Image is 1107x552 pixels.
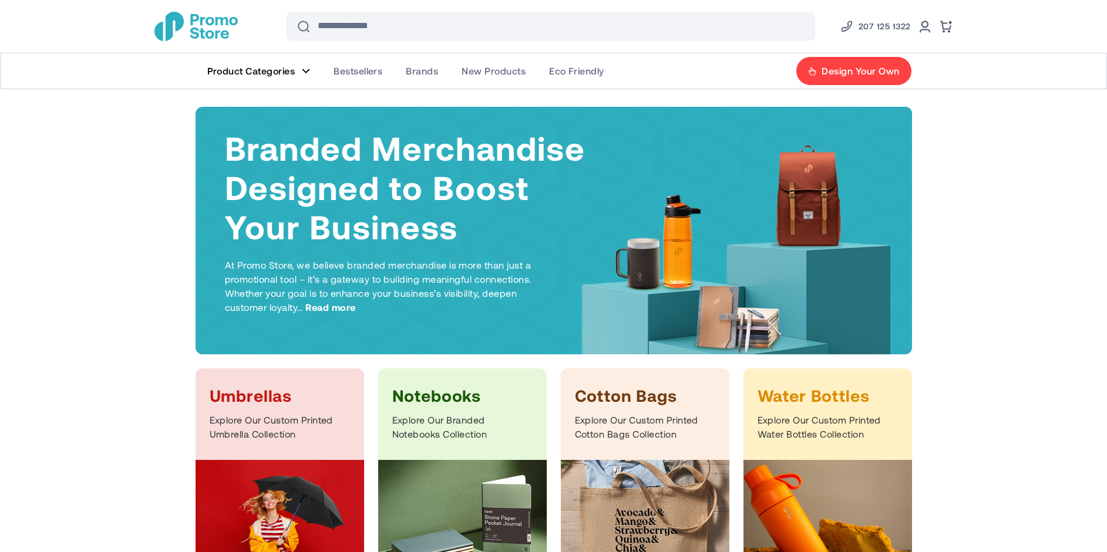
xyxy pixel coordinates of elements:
span: Product Categories [207,65,295,77]
p: Explore Our Custom Printed Cotton Bags Collection [575,413,715,441]
span: New Products [462,65,526,77]
a: store logo [154,12,238,41]
span: Brands [406,65,438,77]
h1: Branded Merchandise Designed to Boost Your Business [225,128,587,246]
span: 207 125 1322 [859,19,911,33]
button: Search [290,12,318,40]
span: Eco Friendly [549,65,604,77]
a: Phone [840,19,911,33]
a: Eco Friendly [537,53,616,89]
p: Explore Our Branded Notebooks Collection [392,413,533,441]
p: Explore Our Custom Printed Umbrella Collection [210,413,350,441]
span: At Promo Store, we believe branded merchandise is more than just a promotional tool – it’s a gate... [225,259,531,313]
p: Explore Our Custom Printed Water Bottles Collection [758,413,898,441]
a: Bestsellers [322,53,394,89]
span: Design Your Own [822,65,899,77]
h3: Notebooks [392,385,533,406]
a: New Products [450,53,537,89]
a: Product Categories [196,53,322,89]
h3: Umbrellas [210,385,350,406]
h3: Cotton Bags [575,385,715,406]
span: Read more [305,300,355,314]
img: Products [574,140,903,378]
h3: Water Bottles [758,385,898,406]
img: Promotional Merchandise [154,12,238,41]
a: Design Your Own [796,56,911,86]
a: Brands [394,53,450,89]
span: Bestsellers [334,65,382,77]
